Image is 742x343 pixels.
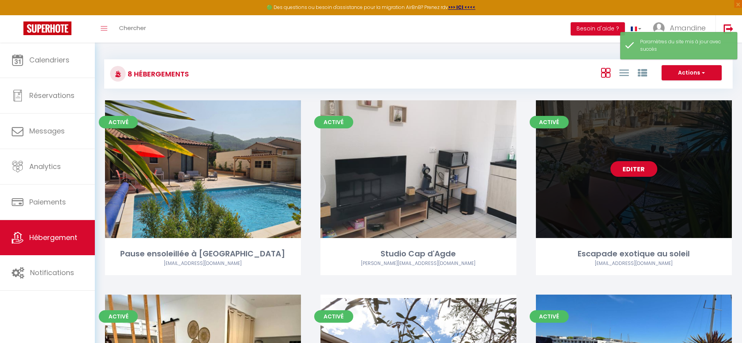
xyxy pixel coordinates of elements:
a: Editer [610,161,657,177]
span: Activé [314,116,353,128]
span: Analytics [29,162,61,171]
div: Paramètres du site mis à jour avec succès [640,38,729,53]
a: >>> ICI <<<< [448,4,475,11]
a: Vue par Groupe [638,66,647,79]
span: Réservations [29,91,75,100]
div: Pause ensoleillée à [GEOGRAPHIC_DATA] [105,248,301,260]
div: Studio Cap d'Agde [320,248,516,260]
span: Notifications [30,268,74,277]
span: Chercher [119,24,146,32]
div: Airbnb [320,260,516,267]
span: Paiements [29,197,66,207]
span: Amandine [670,23,706,33]
h3: 8 Hébergements [126,65,189,83]
button: Besoin d'aide ? [571,22,625,36]
span: Hébergement [29,233,77,242]
img: logout [724,24,733,34]
span: Messages [29,126,65,136]
span: Activé [99,310,138,323]
span: Activé [530,116,569,128]
button: Actions [662,65,722,81]
span: Activé [530,310,569,323]
img: ... [653,22,665,34]
a: Chercher [113,15,152,43]
a: Vue en Liste [619,66,629,79]
span: Activé [314,310,353,323]
span: Activé [99,116,138,128]
a: Vue en Box [601,66,610,79]
div: Airbnb [536,260,732,267]
div: Escapade exotique au soleil [536,248,732,260]
div: Airbnb [105,260,301,267]
img: Super Booking [23,21,71,35]
span: Calendriers [29,55,69,65]
a: ... Amandine [647,15,715,43]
